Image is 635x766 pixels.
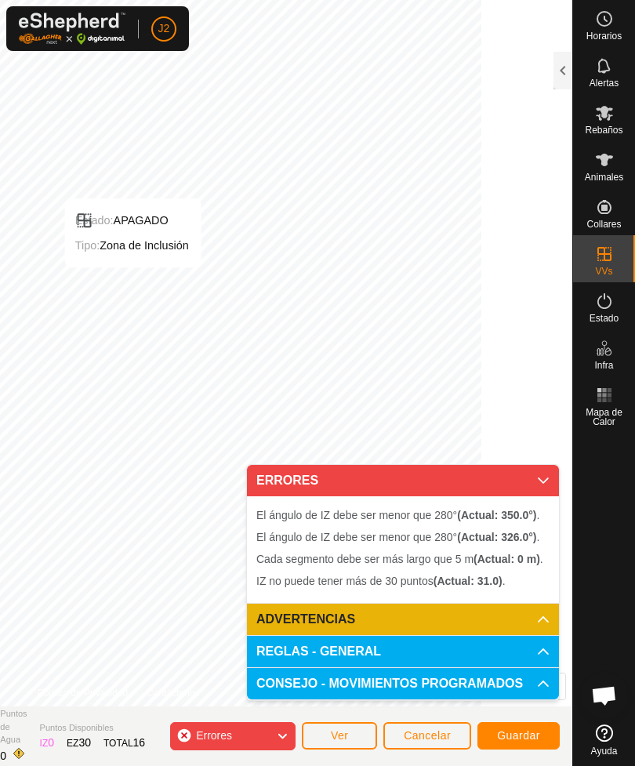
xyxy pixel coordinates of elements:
[331,729,349,742] span: Ver
[256,575,506,587] span: IZ no puede tener más de 30 puntos .
[256,645,381,658] span: REGLAS - GENERAL
[67,735,91,751] div: EZ
[302,722,377,750] button: Ver
[78,736,91,749] span: 30
[133,736,146,749] span: 16
[256,474,318,487] span: ERRORES
[75,214,114,227] label: Estado:
[256,531,539,543] span: El ángulo de IZ debe ser menor que 280° .
[75,236,189,255] div: Zona de Inclusión
[586,31,622,41] span: Horarios
[40,735,54,751] div: IZ
[573,718,635,762] a: Ayuda
[585,172,623,182] span: Animales
[590,314,619,323] span: Estado
[595,267,612,276] span: VVs
[247,668,559,699] p-accordion-header: CONSEJO - MOVIMIENTOS PROGRAMADOS
[38,686,128,700] a: Política de Privacidad
[434,575,503,587] b: (Actual: 31.0)
[404,729,451,742] span: Cancelar
[477,722,560,750] button: Guardar
[247,636,559,667] p-accordion-header: REGLAS - GENERAL
[577,408,631,427] span: Mapa de Calor
[457,531,536,543] b: (Actual: 326.0°)
[75,211,189,230] div: APAGADO
[585,125,622,135] span: Rebaños
[457,509,536,521] b: (Actual: 350.0°)
[196,729,232,742] span: Errores
[586,220,621,229] span: Collares
[591,746,618,756] span: Ayuda
[103,735,145,751] div: TOTAL
[256,509,539,521] span: El ángulo de IZ debe ser menor que 280° .
[247,604,559,635] p-accordion-header: ADVERTENCIAS
[256,677,523,690] span: CONSEJO - MOVIMIENTOS PROGRAMADOS
[590,78,619,88] span: Alertas
[256,613,355,626] span: ADVERTENCIAS
[247,465,559,496] p-accordion-header: ERRORES
[594,361,613,370] span: Infra
[581,672,628,719] div: Chat abierto
[383,722,471,750] button: Cancelar
[158,20,170,37] span: J2
[256,553,543,565] span: Cada segmento debe ser más largo que 5 m .
[474,553,540,565] b: (Actual: 0 m)
[40,721,146,735] span: Puntos Disponibles
[497,729,540,742] span: Guardar
[75,239,100,252] label: Tipo:
[48,736,54,749] span: 0
[19,13,125,45] img: Logo Gallagher
[247,496,559,603] p-accordion-content: ERRORES
[147,686,199,700] a: Contáctenos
